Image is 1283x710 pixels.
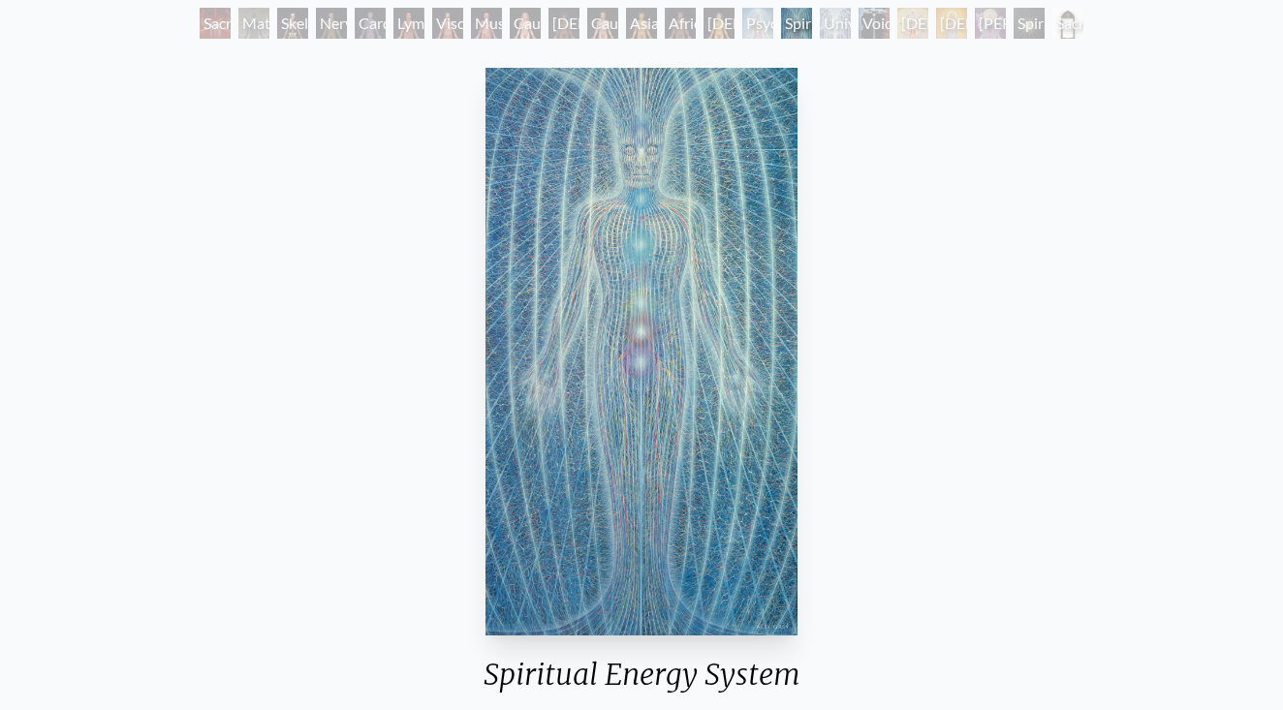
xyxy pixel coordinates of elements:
div: Lymphatic System [393,8,424,39]
div: [PERSON_NAME] [975,8,1006,39]
div: Material World [238,8,269,39]
div: Spiritual Energy System [468,657,816,707]
div: Skeletal System [277,8,308,39]
div: [DEMOGRAPHIC_DATA] [897,8,928,39]
div: Cardiovascular System [355,8,386,39]
div: Asian Man [626,8,657,39]
div: [DEMOGRAPHIC_DATA] Woman [548,8,579,39]
div: Viscera [432,8,463,39]
div: [DEMOGRAPHIC_DATA] [936,8,967,39]
div: Sacred Mirrors Frame [1052,8,1083,39]
div: Void Clear Light [859,8,890,39]
div: Universal Mind Lattice [820,8,851,39]
div: Spiritual World [1014,8,1045,39]
div: Spiritual Energy System [781,8,812,39]
div: Psychic Energy System [742,8,773,39]
div: Caucasian Man [587,8,618,39]
div: African Man [665,8,696,39]
div: Caucasian Woman [510,8,541,39]
div: [DEMOGRAPHIC_DATA] Woman [704,8,735,39]
div: Muscle System [471,8,502,39]
div: Sacred Mirrors Room, [GEOGRAPHIC_DATA] [200,8,231,39]
div: Nervous System [316,8,347,39]
img: 15-Spiritual-Energy-System-1981-Alex-Grey-watermarked.jpg [485,68,797,635]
